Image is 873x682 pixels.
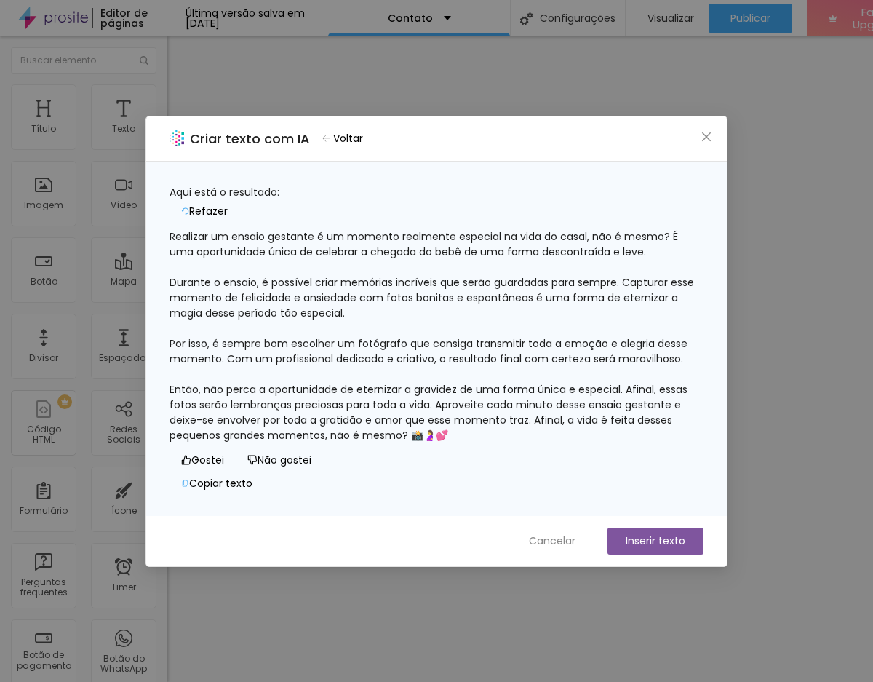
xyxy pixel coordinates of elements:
h2: Criar texto com IA [190,129,310,148]
span: like [181,455,191,465]
button: Copiar texto [170,472,264,496]
span: Refazer [189,204,228,219]
span: dislike [247,455,258,465]
button: Refazer [170,200,239,223]
button: Gostei [170,449,236,472]
div: Aqui está o resultado: [170,185,703,200]
button: Cancelar [514,528,590,555]
span: Voltar [333,131,363,146]
button: Voltar [316,128,370,149]
span: close [701,131,712,143]
span: Cancelar [529,534,575,549]
div: Realizar um ensaio gestante é um momento realmente especial na vida do casal, não é mesmo? É uma ... [170,229,703,443]
button: Close [699,129,714,144]
button: Inserir texto [607,528,703,555]
button: Não gostei [236,449,323,472]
